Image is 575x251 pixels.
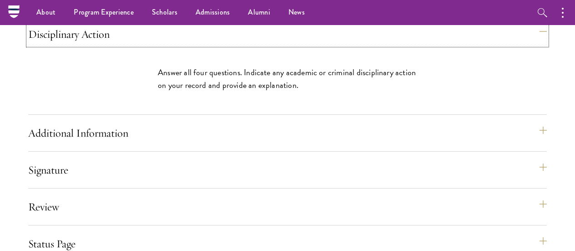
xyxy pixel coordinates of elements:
[28,23,547,45] button: Disciplinary Action
[158,66,417,92] p: Answer all four questions. Indicate any academic or criminal disciplinary action on your record a...
[28,196,547,218] button: Review
[28,122,547,144] button: Additional Information
[28,159,547,181] button: Signature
